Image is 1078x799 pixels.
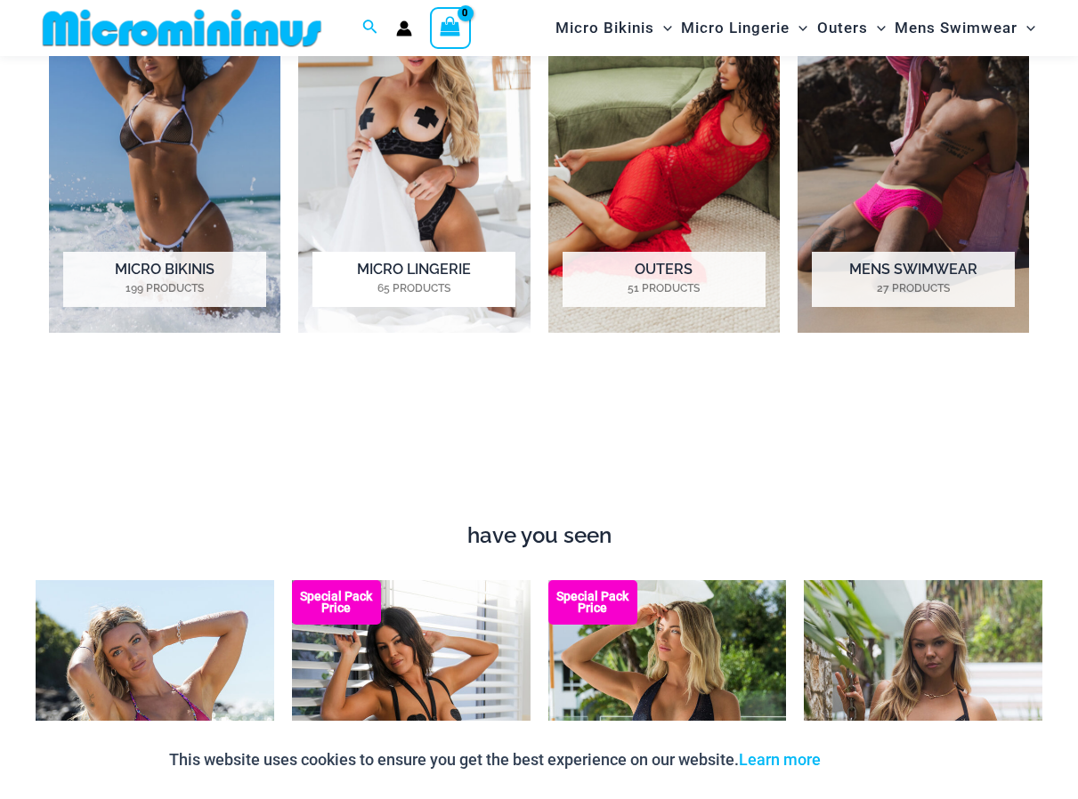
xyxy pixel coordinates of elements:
mark: 199 Products [63,280,266,296]
a: View Shopping Cart, empty [430,7,471,48]
span: Menu Toggle [868,5,886,51]
nav: Site Navigation [548,3,1042,53]
span: Micro Bikinis [555,5,654,51]
h2: Micro Lingerie [312,252,515,307]
a: Mens SwimwearMenu ToggleMenu Toggle [890,5,1040,51]
a: Search icon link [362,17,378,39]
b: Special Pack Price [292,591,381,614]
mark: 51 Products [563,280,766,296]
a: Account icon link [396,20,412,36]
b: Special Pack Price [548,591,637,614]
p: This website uses cookies to ensure you get the best experience on our website. [169,747,821,773]
span: Micro Lingerie [681,5,790,51]
iframe: TrustedSite Certified [49,380,1029,513]
span: Mens Swimwear [895,5,1017,51]
h4: have you seen [36,523,1042,549]
a: OutersMenu ToggleMenu Toggle [813,5,890,51]
h2: Micro Bikinis [63,252,266,307]
span: Menu Toggle [654,5,672,51]
h2: Outers [563,252,766,307]
a: Micro LingerieMenu ToggleMenu Toggle [677,5,812,51]
span: Menu Toggle [790,5,807,51]
span: Outers [817,5,868,51]
h2: Mens Swimwear [812,252,1015,307]
mark: 65 Products [312,280,515,296]
a: Micro BikinisMenu ToggleMenu Toggle [551,5,677,51]
button: Accept [834,738,910,781]
mark: 27 Products [812,280,1015,296]
a: Learn more [739,750,821,769]
img: MM SHOP LOGO FLAT [36,8,328,48]
span: Menu Toggle [1017,5,1035,51]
